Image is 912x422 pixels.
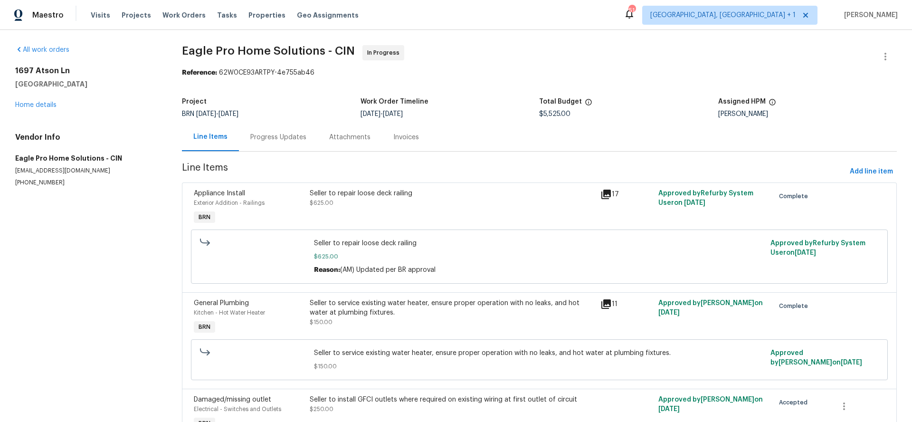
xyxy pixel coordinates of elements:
[15,167,159,175] p: [EMAIL_ADDRESS][DOMAIN_NAME]
[15,66,159,76] h2: 1697 Atson Ln
[310,189,594,198] div: Seller to repair loose deck railing
[841,359,862,366] span: [DATE]
[314,252,765,261] span: $625.00
[340,267,436,273] span: (AM) Updated per BR approval
[361,98,428,105] h5: Work Order Timeline
[310,406,333,412] span: $250.00
[779,192,812,201] span: Complete
[314,362,765,371] span: $150.00
[850,166,893,178] span: Add line item
[770,350,862,366] span: Approved by [PERSON_NAME] on
[361,111,380,117] span: [DATE]
[195,322,214,332] span: BRN
[658,300,763,316] span: Approved by [PERSON_NAME] on
[182,68,897,77] div: 62W0CE93ARTPY-4e755ab46
[310,395,594,404] div: Seller to install GFCI outlets where required on existing wiring at first outlet of circuit
[684,200,705,206] span: [DATE]
[297,10,359,20] span: Geo Assignments
[182,111,238,117] span: BRN
[600,189,653,200] div: 17
[361,111,403,117] span: -
[539,98,582,105] h5: Total Budget
[15,179,159,187] p: [PHONE_NUMBER]
[367,48,403,58] span: In Progress
[248,10,285,20] span: Properties
[195,212,214,222] span: BRN
[193,132,228,142] div: Line Items
[122,10,151,20] span: Projects
[194,300,249,307] span: General Plumbing
[310,200,333,206] span: $625.00
[15,102,57,108] a: Home details
[650,10,796,20] span: [GEOGRAPHIC_DATA], [GEOGRAPHIC_DATA] + 1
[182,98,207,105] h5: Project
[718,111,897,117] div: [PERSON_NAME]
[658,406,680,412] span: [DATE]
[194,396,271,403] span: Damaged/missing outlet
[718,98,766,105] h5: Assigned HPM
[196,111,238,117] span: -
[658,396,763,412] span: Approved by [PERSON_NAME] on
[217,12,237,19] span: Tasks
[769,98,776,111] span: The hpm assigned to this work order.
[600,298,653,310] div: 11
[162,10,206,20] span: Work Orders
[310,298,594,317] div: Seller to service existing water heater, ensure proper operation with no leaks, and hot water at ...
[218,111,238,117] span: [DATE]
[310,319,332,325] span: $150.00
[314,348,765,358] span: Seller to service existing water heater, ensure proper operation with no leaks, and hot water at ...
[194,310,265,316] span: Kitchen - Hot Water Heater
[91,10,110,20] span: Visits
[15,47,69,53] a: All work orders
[383,111,403,117] span: [DATE]
[182,69,217,76] b: Reference:
[15,79,159,89] h5: [GEOGRAPHIC_DATA]
[585,98,592,111] span: The total cost of line items that have been proposed by Opendoor. This sum includes line items th...
[314,239,765,248] span: Seller to repair loose deck railing
[795,249,816,256] span: [DATE]
[32,10,64,20] span: Maestro
[779,301,812,311] span: Complete
[194,190,245,197] span: Appliance Install
[182,45,355,57] span: Eagle Pro Home Solutions - CIN
[15,133,159,142] h4: Vendor Info
[658,309,680,316] span: [DATE]
[15,153,159,163] h5: Eagle Pro Home Solutions - CIN
[194,200,265,206] span: Exterior Addition - Railings
[329,133,370,142] div: Attachments
[250,133,306,142] div: Progress Updates
[846,163,897,181] button: Add line item
[840,10,898,20] span: [PERSON_NAME]
[539,111,570,117] span: $5,525.00
[628,6,635,15] div: 51
[314,267,340,273] span: Reason:
[393,133,419,142] div: Invoices
[779,398,811,407] span: Accepted
[194,406,281,412] span: Electrical - Switches and Outlets
[658,190,753,206] span: Approved by Refurby System User on
[196,111,216,117] span: [DATE]
[770,240,865,256] span: Approved by Refurby System User on
[182,163,846,181] span: Line Items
